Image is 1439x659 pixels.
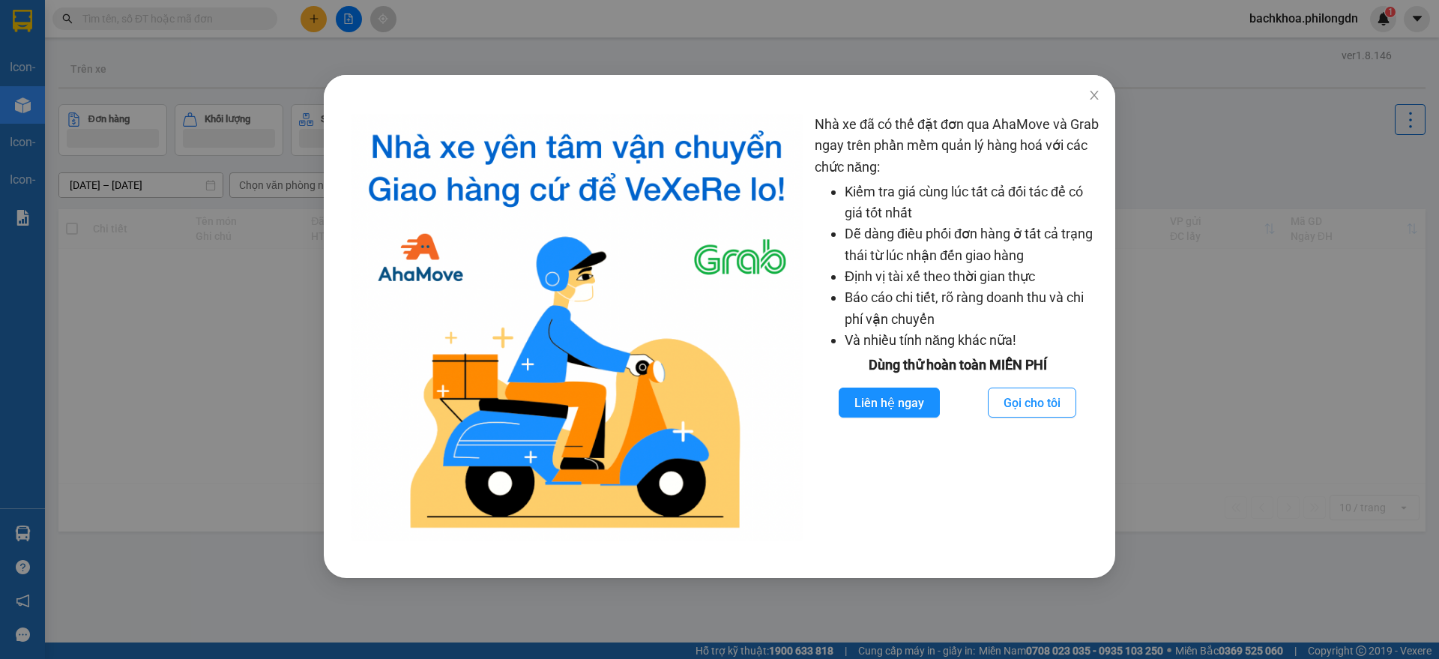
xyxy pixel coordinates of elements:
li: Định vị tài xế theo thời gian thực [845,266,1100,287]
li: Và nhiều tính năng khác nữa! [845,330,1100,351]
button: Gọi cho tôi [988,388,1076,418]
li: Dễ dàng điều phối đơn hàng ở tất cả trạng thái từ lúc nhận đến giao hàng [845,223,1100,266]
li: Báo cáo chi tiết, rõ ràng doanh thu và chi phí vận chuyển [845,287,1100,330]
button: Liên hệ ngay [839,388,940,418]
button: Close [1073,75,1115,117]
span: close [1088,89,1100,101]
div: Dùng thử hoàn toàn MIỄN PHÍ [815,355,1100,376]
img: logo [351,114,803,541]
div: Nhà xe đã có thể đặt đơn qua AhaMove và Grab ngay trên phần mềm quản lý hàng hoá với các chức năng: [815,114,1100,541]
span: Liên hệ ngay [854,394,924,412]
span: Gọi cho tôi [1004,394,1061,412]
li: Kiểm tra giá cùng lúc tất cả đối tác để có giá tốt nhất [845,181,1100,224]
